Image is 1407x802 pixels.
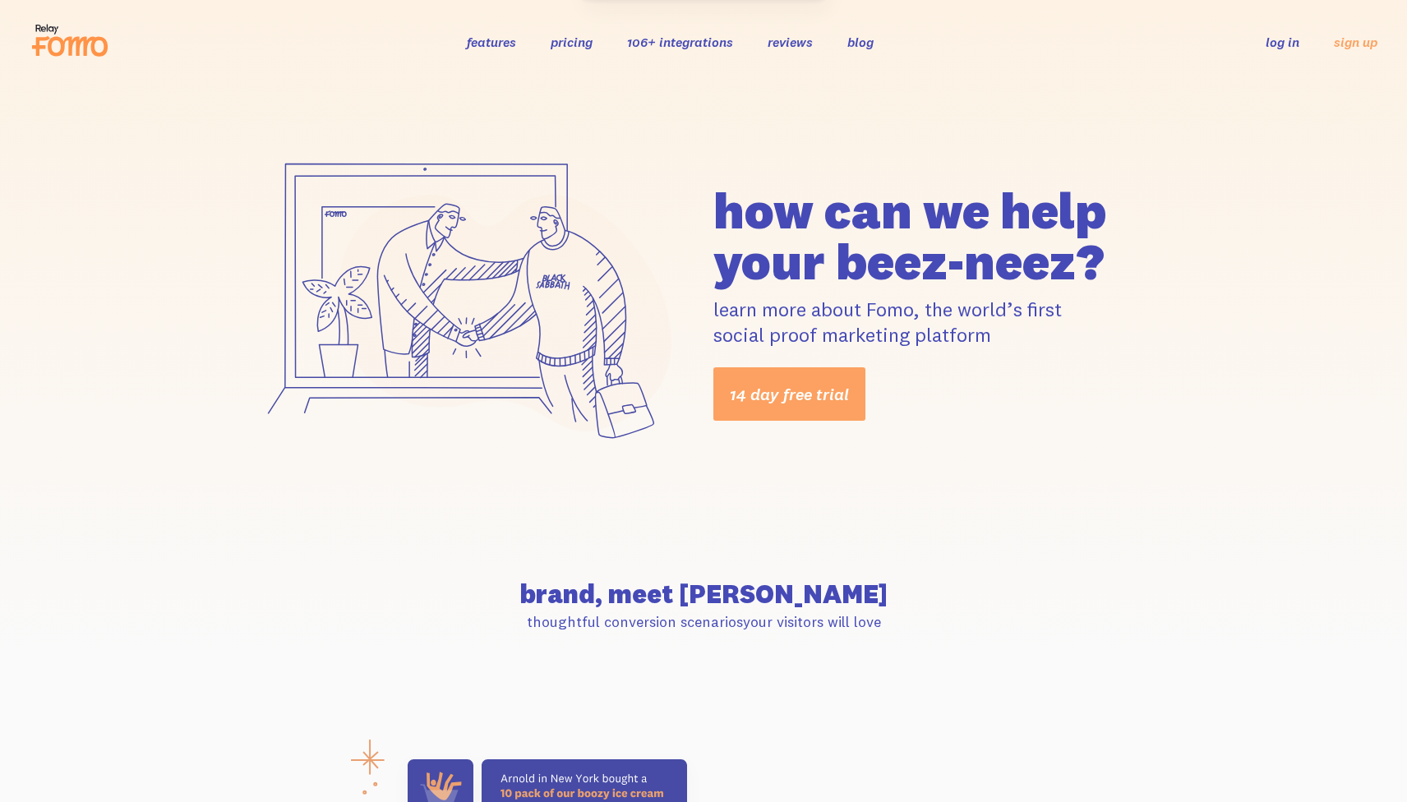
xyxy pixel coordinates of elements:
[245,612,1162,631] p: thoughtful conversion scenarios your visitors will love
[245,581,1162,607] h2: brand, meet [PERSON_NAME]
[713,185,1162,287] h1: how can we help your beez-neez?
[1266,34,1299,50] a: log in
[713,367,865,421] a: 14 day free trial
[847,34,874,50] a: blog
[1334,34,1377,51] a: sign up
[627,34,733,50] a: 106+ integrations
[467,34,516,50] a: features
[768,34,813,50] a: reviews
[713,297,1162,348] p: learn more about Fomo, the world’s first social proof marketing platform
[551,34,593,50] a: pricing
